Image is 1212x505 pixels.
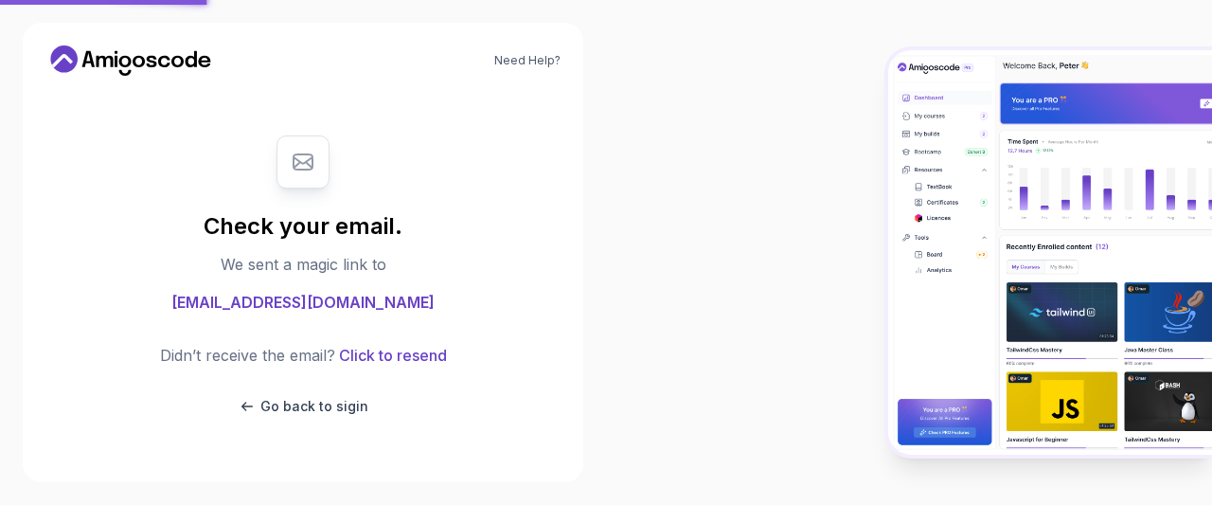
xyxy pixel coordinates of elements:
p: We sent a magic link to [221,253,386,276]
span: [EMAIL_ADDRESS][DOMAIN_NAME] [171,291,435,314]
h1: Check your email. [204,211,402,242]
a: Need Help? [494,53,561,68]
img: Amigoscode Dashboard [888,50,1212,454]
p: Go back to sigin [260,397,368,416]
a: Home link [45,45,216,76]
button: Go back to sigin [238,397,368,416]
button: Click to resend [335,344,447,367]
p: Didn’t receive the email? [160,344,335,367]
